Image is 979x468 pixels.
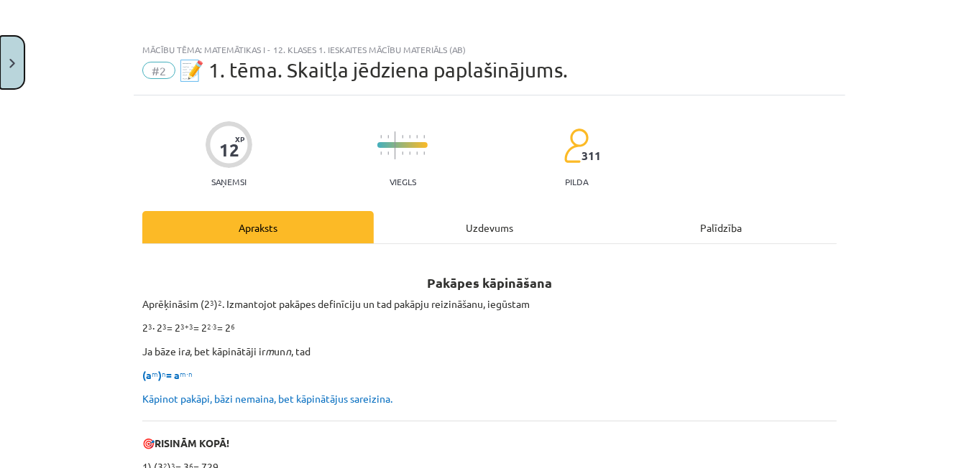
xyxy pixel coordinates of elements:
img: icon-short-line-57e1e144782c952c97e751825c79c345078a6d821885a25fce030b3d8c18986b.svg [416,135,418,139]
div: Apraksts [142,211,374,243]
img: icon-short-line-57e1e144782c952c97e751825c79c345078a6d821885a25fce030b3d8c18986b.svg [402,151,403,155]
sup: 3 [162,321,167,332]
div: Mācību tēma: Matemātikas i - 12. klases 1. ieskaites mācību materiāls (ab) [142,45,837,55]
p: pilda [565,177,588,187]
img: icon-short-line-57e1e144782c952c97e751825c79c345078a6d821885a25fce030b3d8c18986b.svg [423,151,425,155]
div: Uzdevums [374,211,605,243]
i: m [265,345,274,357]
img: icon-short-line-57e1e144782c952c97e751825c79c345078a6d821885a25fce030b3d8c18986b.svg [402,135,403,139]
img: icon-long-line-d9ea69661e0d244f92f715978eff75569469978d946b2353a9bb055b3ed8787d.svg [395,131,396,159]
img: icon-close-lesson-0947bae3869378f0d4975bcd49f059093ad1ed9edebbc8119c70593378902aed.svg [9,59,15,68]
sup: 6 [231,321,235,332]
b: Pakāpes kāpināšana [427,274,552,291]
span: 311 [582,149,601,162]
sup: n [162,368,166,379]
strong: (a ) = a [142,368,193,381]
i: a [185,345,190,357]
sup: 3 [210,297,214,308]
img: icon-short-line-57e1e144782c952c97e751825c79c345078a6d821885a25fce030b3d8c18986b.svg [387,151,389,155]
sup: 3 [148,321,152,332]
b: RISINĀM KOPĀ! [155,436,229,449]
img: icon-short-line-57e1e144782c952c97e751825c79c345078a6d821885a25fce030b3d8c18986b.svg [380,135,382,139]
span: Kāpinot pakāpi, bāzi nemaina, bet kāpinātājus sareizina. [142,392,392,405]
span: XP [235,135,244,143]
i: n [285,345,291,357]
sup: m [152,368,158,379]
sup: 2∙3 [207,321,217,332]
p: Saņemsi [206,177,252,187]
p: Ja bāze ir , bet kāpinātāji ir un , tad [142,344,837,359]
sup: m⋅n [180,368,193,379]
div: Palīdzība [605,211,837,243]
sup: 3+3 [180,321,193,332]
p: 🎯 [142,436,837,451]
sup: 2 [218,297,222,308]
span: #2 [142,62,175,79]
img: icon-short-line-57e1e144782c952c97e751825c79c345078a6d821885a25fce030b3d8c18986b.svg [416,151,418,155]
img: icon-short-line-57e1e144782c952c97e751825c79c345078a6d821885a25fce030b3d8c18986b.svg [409,135,410,139]
img: icon-short-line-57e1e144782c952c97e751825c79c345078a6d821885a25fce030b3d8c18986b.svg [409,151,410,155]
p: Viegls [390,177,416,187]
img: icon-short-line-57e1e144782c952c97e751825c79c345078a6d821885a25fce030b3d8c18986b.svg [387,135,389,139]
p: Aprēķināsim (2 ) . Izmantojot pakāpes definīciju un tad pakāpju reizināšanu, iegūstam [142,296,837,312]
span: 📝 1. tēma. Skaitļa jēdziena paplašinājums. [179,58,568,82]
div: 12 [219,140,239,160]
img: icon-short-line-57e1e144782c952c97e751825c79c345078a6d821885a25fce030b3d8c18986b.svg [423,135,425,139]
img: students-c634bb4e5e11cddfef0936a35e636f08e4e9abd3cc4e673bd6f9a4125e45ecb1.svg [564,128,589,164]
p: 2 ∙ 2 = 2 = 2 = 2 [142,320,837,335]
img: icon-short-line-57e1e144782c952c97e751825c79c345078a6d821885a25fce030b3d8c18986b.svg [380,151,382,155]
